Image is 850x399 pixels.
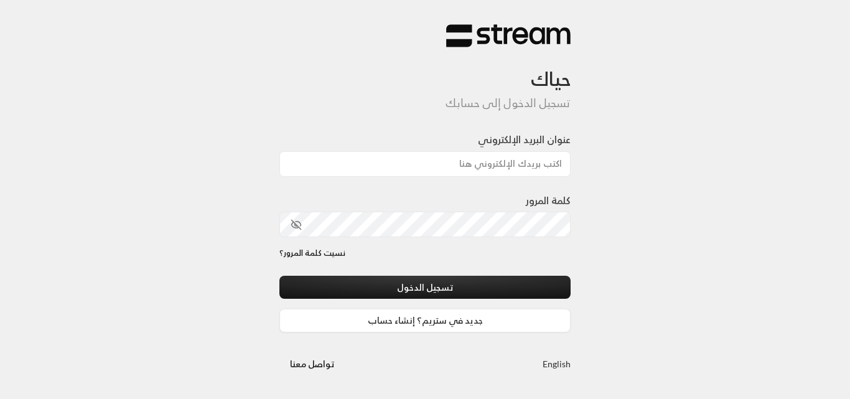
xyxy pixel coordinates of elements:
input: اكتب بريدك الإلكتروني هنا [279,151,571,177]
a: نسيت كلمة المرور؟ [279,247,345,260]
button: toggle password visibility [286,214,307,235]
img: Stream Logo [446,24,571,48]
a: جديد في ستريم؟ إنشاء حساب [279,309,571,332]
h5: تسجيل الدخول إلى حسابك [279,96,571,110]
a: تواصل معنا [279,356,345,372]
a: English [543,352,571,375]
label: عنوان البريد الإلكتروني [478,132,571,147]
button: تواصل معنا [279,352,345,375]
h3: حياك [279,48,571,91]
button: تسجيل الدخول [279,276,571,299]
label: كلمة المرور [526,193,571,208]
